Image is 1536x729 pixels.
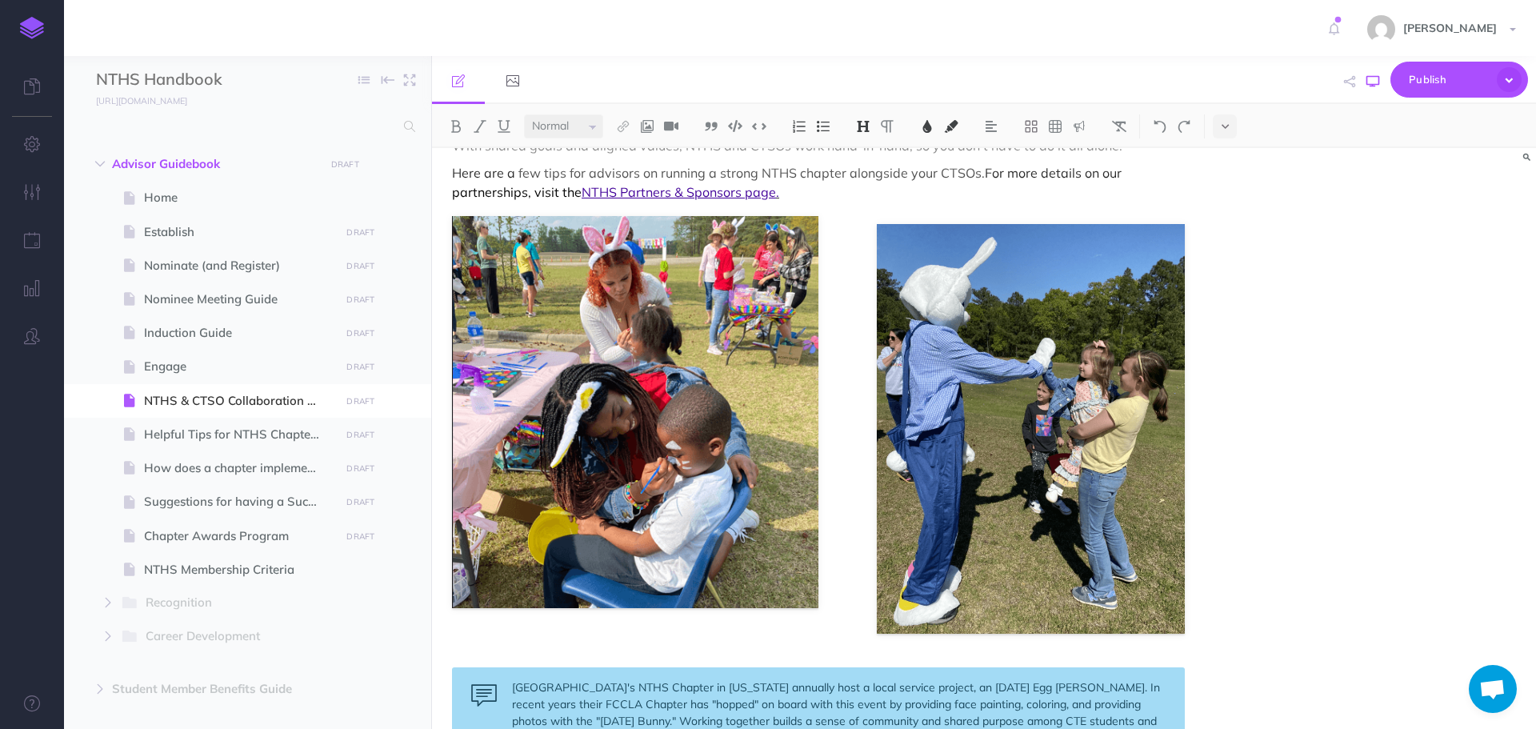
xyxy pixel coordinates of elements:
[473,120,487,133] img: Italic button
[341,493,381,511] button: DRAFT
[64,92,203,108] a: [URL][DOMAIN_NAME]
[144,323,335,342] span: Induction Guide
[144,492,335,511] span: Suggestions for having a Successful Chapter
[346,328,374,338] small: DRAFT
[1367,15,1395,43] img: e15ca27c081d2886606c458bc858b488.jpg
[341,392,381,411] button: DRAFT
[449,120,463,133] img: Bold button
[144,222,335,242] span: Establish
[1469,665,1517,713] a: Open chat
[616,120,630,133] img: Link button
[1072,120,1086,133] img: Callout dropdown menu button
[728,120,742,132] img: Code block button
[664,120,678,133] img: Add video button
[346,430,374,440] small: DRAFT
[877,224,1185,634] img: Zpi4Dd84KrNj3sYi8APE.png
[518,165,985,181] span: few tips for advisors on running a strong NTHS chapter alongside your CTSOs
[341,527,381,546] button: DRAFT
[452,216,818,608] img: Western Harnett High School's NTHS Chapter annually host a local service project, an Easter Egg H...
[346,261,374,271] small: DRAFT
[984,120,998,133] img: Alignment dropdown menu button
[582,184,776,200] a: NTHS Partners & Sponsors page
[144,459,335,478] span: How does a chapter implement the Core Four Objectives?
[792,120,806,133] img: Ordered list button
[346,463,374,474] small: DRAFT
[816,120,830,133] img: Unordered list button
[146,593,311,614] span: Recognition
[341,459,381,478] button: DRAFT
[346,531,374,542] small: DRAFT
[144,357,335,376] span: Engage
[341,290,381,309] button: DRAFT
[856,120,870,133] img: Headings dropdown button
[331,159,359,170] small: DRAFT
[346,294,374,305] small: DRAFT
[346,227,374,238] small: DRAFT
[325,155,365,174] button: DRAFT
[944,120,958,133] img: Text background color button
[96,112,394,141] input: Search
[20,17,44,39] img: logo-mark.svg
[341,257,381,275] button: DRAFT
[704,120,718,133] img: Blockquote button
[341,358,381,376] button: DRAFT
[144,560,335,579] span: NTHS Membership Criteria
[1048,120,1062,133] img: Create table button
[1395,21,1505,35] span: [PERSON_NAME]
[112,679,315,699] span: Student Member Benefits Guide
[452,165,515,181] span: Here are a
[146,627,311,647] span: Career Development
[341,324,381,342] button: DRAFT
[341,223,381,242] button: DRAFT
[144,290,335,309] span: Nominee Meeting Guide
[1409,67,1489,92] span: Publish
[497,120,511,133] img: Underline button
[341,426,381,444] button: DRAFT
[144,527,335,546] span: Chapter Awards Program
[1153,120,1167,133] img: Undo
[752,120,766,132] img: Inline code button
[96,95,187,106] small: [URL][DOMAIN_NAME]
[920,120,934,133] img: Text color button
[346,396,374,407] small: DRAFT
[96,68,284,92] input: Documentation Name
[982,165,985,181] span: .
[346,362,374,372] small: DRAFT
[776,184,779,200] span: .
[1112,120,1126,133] img: Clear styles button
[640,120,654,133] img: Add image button
[144,188,335,207] span: Home
[1390,62,1528,98] button: Publish
[1177,120,1191,133] img: Redo
[112,154,315,174] span: Advisor Guidebook
[346,497,374,507] small: DRAFT
[880,120,894,133] img: Paragraph button
[144,425,335,444] span: Helpful Tips for NTHS Chapter Officers
[144,391,335,411] span: NTHS & CTSO Collaboration Guide
[144,256,335,275] span: Nominate (and Register)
